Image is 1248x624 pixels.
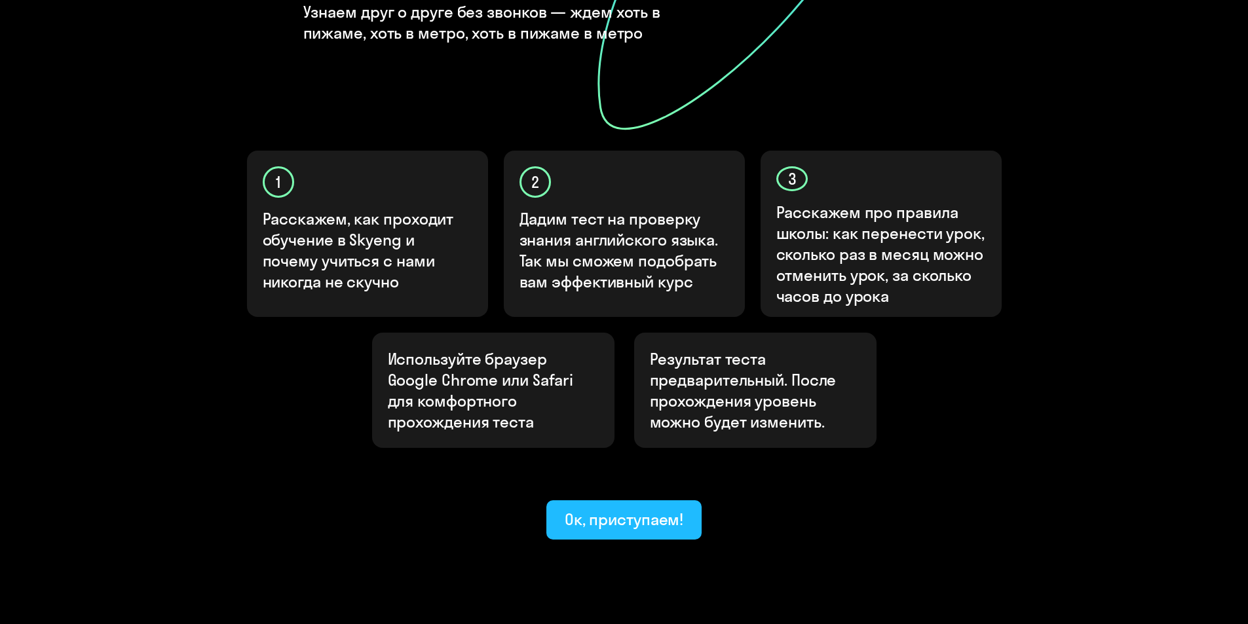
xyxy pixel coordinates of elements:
div: 2 [520,166,551,198]
button: Ок, приступаем! [546,500,702,540]
h4: Узнаем друг о друге без звонков — ждем хоть в пижаме, хоть в метро, хоть в пижаме в метро [303,1,726,43]
div: 1 [263,166,294,198]
p: Расскажем, как проходит обучение в Skyeng и почему учиться с нами никогда не скучно [263,208,474,292]
p: Результат теста предварительный. После прохождения уровень можно будет изменить. [650,348,861,432]
p: Расскажем про правила школы: как перенести урок, сколько раз в месяц можно отменить урок, за скол... [776,202,987,306]
div: Ок, приступаем! [565,509,684,530]
div: 3 [776,166,808,191]
p: Используйте браузер Google Chrome или Safari для комфортного прохождения теста [388,348,599,432]
p: Дадим тест на проверку знания английского языка. Так мы сможем подобрать вам эффективный курс [520,208,730,292]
